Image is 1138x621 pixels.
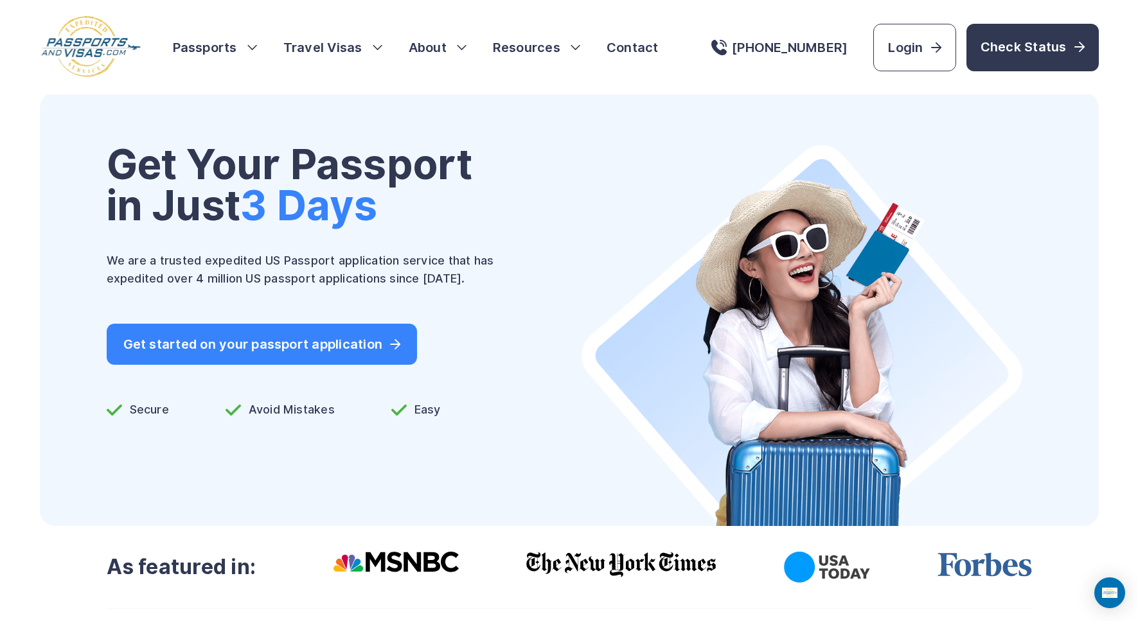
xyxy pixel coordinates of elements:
p: Avoid Mistakes [226,401,335,419]
p: Easy [391,401,441,419]
p: Secure [107,401,169,419]
img: Forbes [937,552,1032,577]
h1: Get Your Passport in Just [107,144,518,226]
h3: Resources [493,39,581,57]
img: Msnbc [333,552,459,572]
h3: As featured in: [107,554,256,580]
img: USA Today [784,552,870,582]
a: Get started on your passport application [107,324,418,365]
span: Get started on your passport application [123,338,401,351]
img: Logo [40,15,142,79]
a: About [409,39,447,57]
img: Where can I get a Passport Near Me? [580,144,1024,526]
span: Login [888,39,941,57]
a: [PHONE_NUMBER] [711,40,848,55]
a: Login [873,24,956,71]
h3: Travel Visas [283,39,383,57]
p: We are a trusted expedited US Passport application service that has expedited over 4 million US p... [107,252,518,288]
a: Check Status [966,24,1099,71]
a: Contact [607,39,659,57]
div: Open Intercom Messenger [1094,577,1125,608]
img: The New York Times [526,552,717,577]
span: 3 Days [240,180,377,230]
h3: Passports [173,39,258,57]
span: Check Status [981,38,1085,56]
